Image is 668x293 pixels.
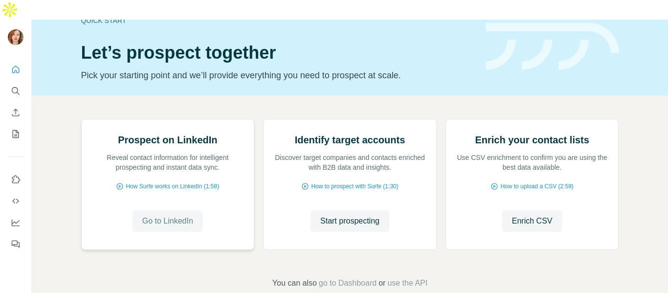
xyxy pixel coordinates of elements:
span: Enrich CSV [512,215,553,227]
span: You can also [272,277,317,289]
button: Use Surfe on LinkedIn [8,171,23,188]
p: Use CSV enrichment to confirm you are using the best data available. [456,153,609,172]
span: How to upload a CSV (2:59) [500,182,573,191]
img: banner [486,23,619,70]
button: go to Dashboard [319,277,377,289]
img: Avatar [8,29,23,45]
span: How to prospect with Surfe (1:30) [311,182,398,191]
p: Discover target companies and contacts enriched with B2B data and insights. [273,153,426,172]
button: Start prospecting [311,210,389,232]
button: Feedback [8,235,23,253]
h2: Identify target accounts [295,133,405,147]
button: Go to LinkedIn [133,210,203,232]
button: Enrich CSV [8,104,23,121]
div: Quick start [81,16,474,25]
h1: Let’s prospect together [81,43,474,63]
span: Go to LinkedIn [142,215,193,227]
button: use the API [387,277,427,289]
p: Reveal contact information for intelligent prospecting and instant data sync. [91,153,245,172]
p: Pick your starting point and we’ll provide everything you need to prospect at scale. [81,68,474,82]
h2: Enrich your contact lists [475,133,589,147]
button: Search [8,82,23,100]
h2: Prospect on LinkedIn [118,133,217,147]
button: My lists [8,125,23,143]
button: Enrich CSV [502,210,562,232]
button: Dashboard [8,214,23,231]
button: Use Surfe API [8,192,23,210]
span: or [379,277,385,289]
span: Start prospecting [320,215,379,227]
button: Quick start [8,61,23,78]
span: How Surfe works on LinkedIn (1:58) [126,182,219,191]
